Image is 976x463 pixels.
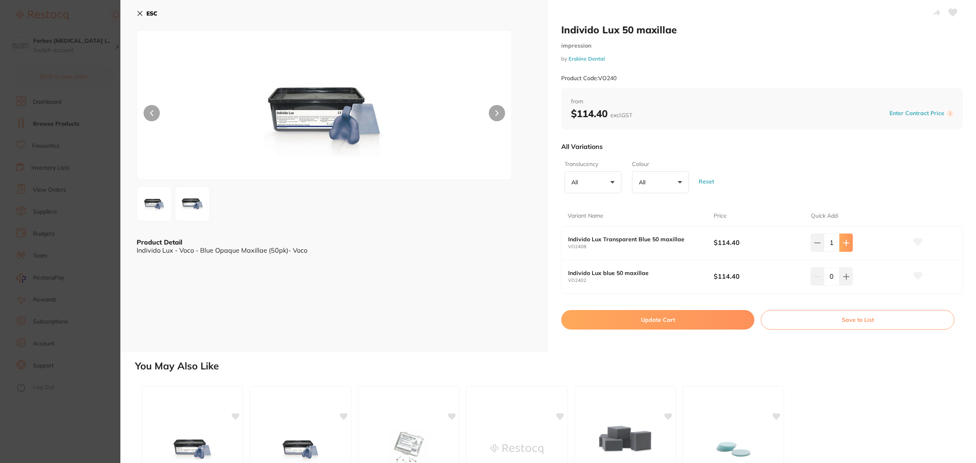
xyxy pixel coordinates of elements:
small: Product Code: VO240 [561,75,617,82]
img: ADM Endofoam Cubic 50/Pack [599,419,651,460]
small: by [561,56,963,62]
small: impression [561,42,963,49]
button: ESC [137,7,157,20]
p: Price [714,212,727,220]
span: excl. GST [610,111,632,119]
p: All [571,179,581,186]
b: $114.40 [571,107,632,120]
h2: You May Also Like [135,360,973,372]
label: Translucency [564,160,619,168]
p: Variant Name [568,212,603,220]
p: All Variations [561,142,603,151]
b: $114.40 [714,272,801,281]
button: Update Cart [561,310,754,330]
label: Colour [632,160,686,168]
h2: Individo Lux 50 maxillae [561,24,963,36]
b: ESC [146,10,157,17]
div: Individo Lux - Voco - Blue Opaque Maxillae (50pk)- Voco [137,247,532,254]
button: All [632,171,689,193]
label: i [947,110,953,117]
small: VO2408 [568,244,714,249]
small: VO2402 [568,278,714,283]
span: from [571,98,953,106]
button: Save to List [761,310,954,330]
button: All [564,171,621,193]
img: Zw [139,189,169,218]
b: Product Detail [137,238,182,246]
button: Enter Contract Price [887,109,947,117]
p: Quick Add [811,212,838,220]
b: $114.40 [714,238,801,247]
b: Individo Lux Transparent Blue 50 maxillae [568,236,699,242]
b: Individo Lux blue 50 maxillae [568,270,699,276]
img: Zw [212,51,437,179]
button: Reset [696,167,717,197]
p: All [639,179,649,186]
img: Zw [178,189,207,218]
a: Erskine Dental [569,55,605,62]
